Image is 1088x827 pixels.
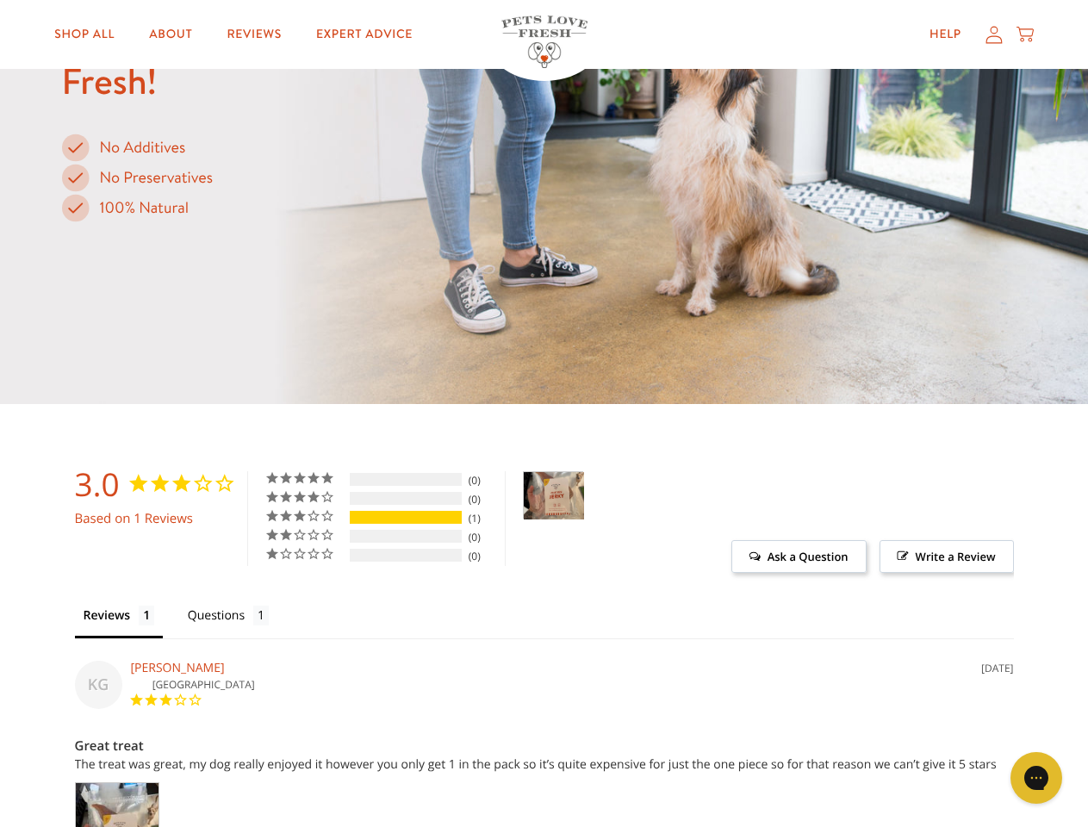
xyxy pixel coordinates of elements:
[981,661,1013,676] div: [DATE]
[40,17,128,52] a: Shop All
[62,193,383,223] li: 100% Natural
[524,472,584,519] img: Chicken Jerky - Customer Photo From Kirsty Gunn
[131,660,225,676] strong: [PERSON_NAME]
[350,511,462,524] div: 100%
[179,600,277,638] li: Questions
[464,511,500,525] div: 1
[213,17,295,52] a: Reviews
[129,693,202,708] span: 3-Star Rating Review
[62,11,383,105] h2: Fresh Means Fresh!
[265,509,347,524] div: 3 ★
[880,540,1014,573] span: Write a Review
[1002,746,1071,810] iframe: Gorgias live chat messenger
[75,756,1014,774] p: The treat was great, my dog really enjoyed it however you only get 1 in the pack so it’s quite ex...
[731,540,867,573] span: Ask a Question
[75,508,193,531] span: Based on 1 Reviews
[350,511,462,524] div: 3-Star Ratings
[75,736,1014,756] h3: Great treat
[132,679,147,690] img: United Kingdom
[75,661,122,709] div: KG
[62,133,383,163] li: No Additives
[135,17,206,52] a: About
[501,16,588,68] img: Pets Love Fresh
[62,163,383,193] li: No Preservatives
[75,600,164,638] li: Reviews
[152,677,255,692] span: [GEOGRAPHIC_DATA]
[302,17,426,52] a: Expert Advice
[916,17,975,52] a: Help
[75,462,120,506] strong: 3.0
